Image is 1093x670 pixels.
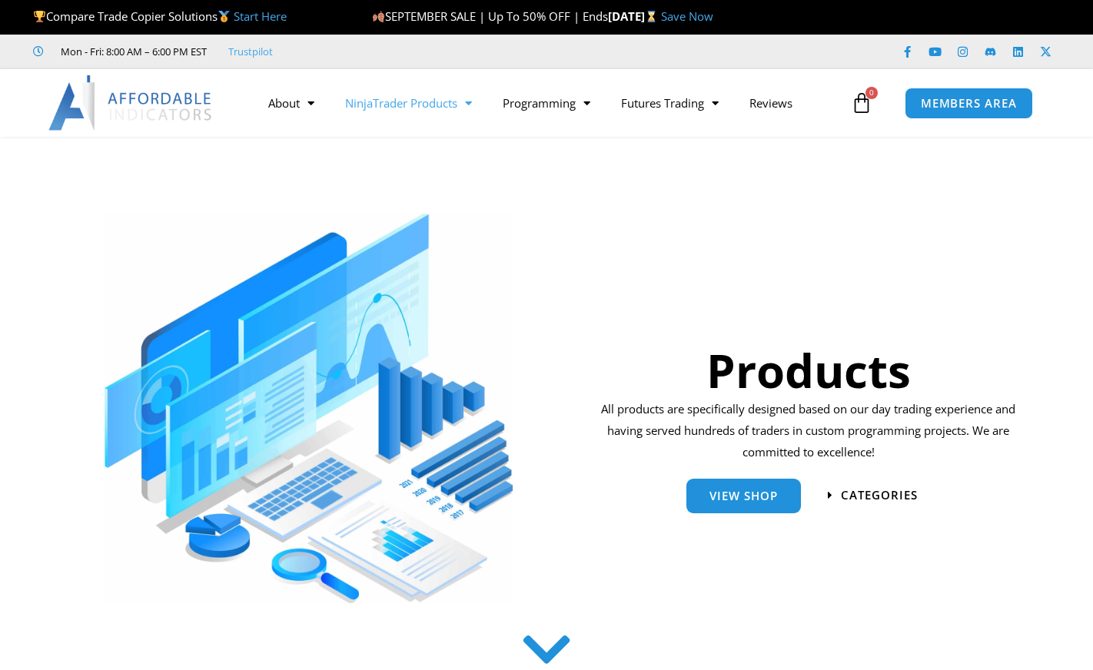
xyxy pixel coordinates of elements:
span: Compare Trade Copier Solutions [33,8,287,24]
span: Mon - Fri: 8:00 AM – 6:00 PM EST [57,42,207,61]
a: Save Now [661,8,713,24]
a: Programming [487,85,606,121]
h1: Products [596,338,1021,403]
img: 🍂 [373,11,384,22]
a: Start Here [234,8,287,24]
a: MEMBERS AREA [905,88,1033,119]
span: categories [841,489,918,501]
img: 🏆 [34,11,45,22]
a: Trustpilot [228,42,273,61]
a: 0 [828,81,895,125]
a: NinjaTrader Products [330,85,487,121]
span: View Shop [709,490,778,502]
a: categories [828,489,918,501]
nav: Menu [253,85,848,121]
a: Futures Trading [606,85,734,121]
span: 0 [865,87,878,99]
img: LogoAI | Affordable Indicators – NinjaTrader [48,75,214,131]
a: View Shop [686,479,801,513]
a: Reviews [734,85,808,121]
strong: [DATE] [608,8,661,24]
img: ⌛ [646,11,657,22]
span: MEMBERS AREA [921,98,1017,109]
a: About [253,85,330,121]
img: ProductsSection scaled | Affordable Indicators – NinjaTrader [105,214,513,603]
p: All products are specifically designed based on our day trading experience and having served hund... [596,399,1021,463]
img: 🥇 [218,11,230,22]
span: SEPTEMBER SALE | Up To 50% OFF | Ends [371,8,607,24]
